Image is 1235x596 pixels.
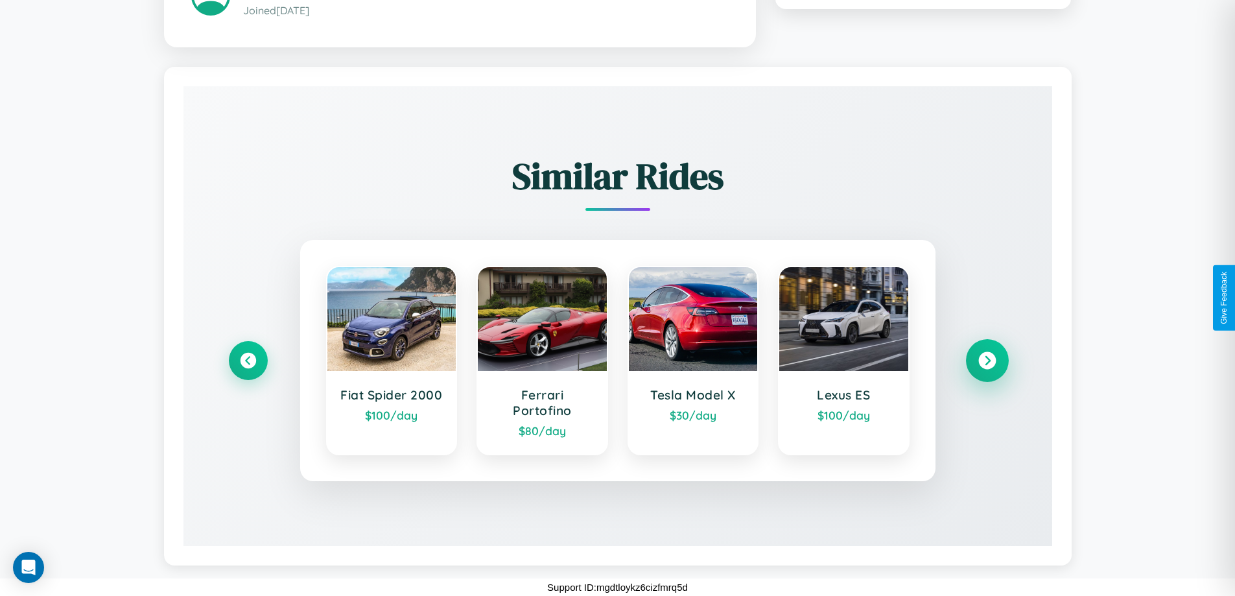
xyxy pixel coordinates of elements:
h3: Tesla Model X [642,387,745,403]
p: Joined [DATE] [243,1,729,20]
a: Ferrari Portofino$80/day [476,266,608,455]
div: $ 30 /day [642,408,745,422]
div: Open Intercom Messenger [13,552,44,583]
div: $ 80 /day [491,423,594,438]
div: $ 100 /day [340,408,443,422]
a: Lexus ES$100/day [778,266,910,455]
p: Support ID: mgdtloykz6cizfmrq5d [547,578,688,596]
div: Give Feedback [1219,272,1229,324]
h3: Fiat Spider 2000 [340,387,443,403]
h3: Lexus ES [792,387,895,403]
h2: Similar Rides [229,151,1007,201]
a: Fiat Spider 2000$100/day [326,266,458,455]
a: Tesla Model X$30/day [628,266,759,455]
h3: Ferrari Portofino [491,387,594,418]
div: $ 100 /day [792,408,895,422]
